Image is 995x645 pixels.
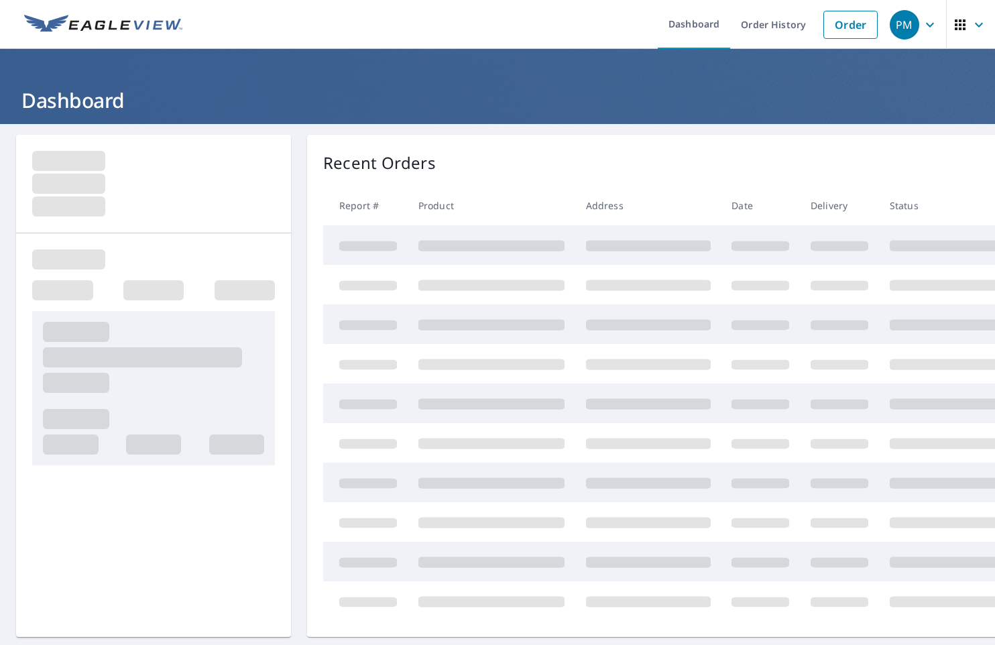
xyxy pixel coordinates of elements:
th: Product [408,186,575,225]
th: Delivery [800,186,879,225]
h1: Dashboard [16,86,979,114]
p: Recent Orders [323,151,436,175]
img: EV Logo [24,15,182,35]
th: Address [575,186,721,225]
div: PM [890,10,919,40]
th: Report # [323,186,408,225]
th: Date [721,186,800,225]
a: Order [823,11,878,39]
